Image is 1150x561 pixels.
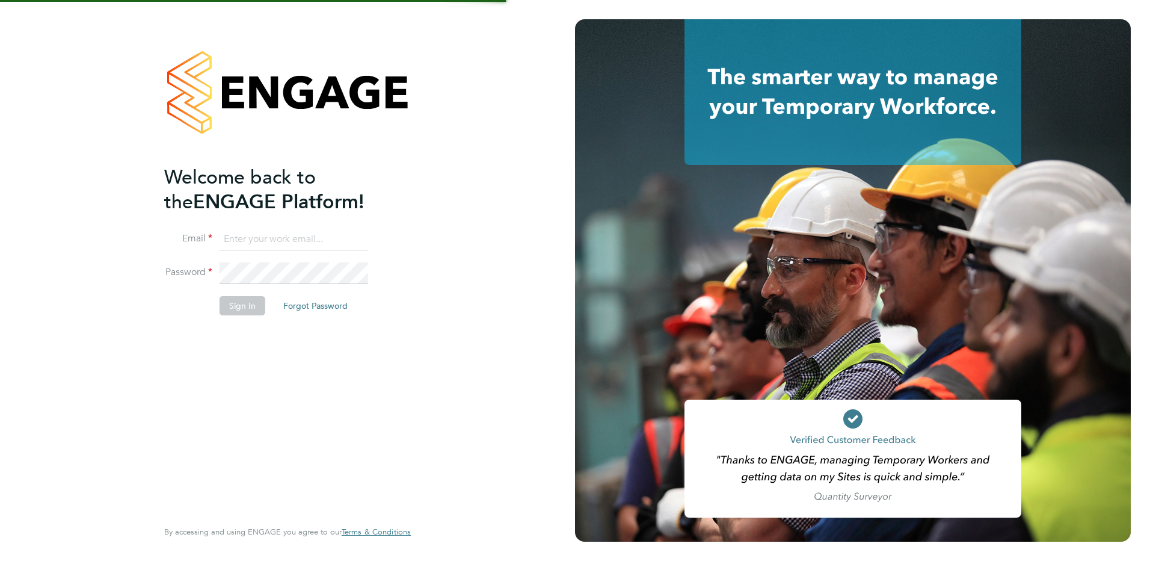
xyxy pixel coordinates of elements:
[164,527,411,537] span: By accessing and using ENGAGE you agree to our
[220,296,265,315] button: Sign In
[274,296,357,315] button: Forgot Password
[164,166,316,214] span: Welcome back to the
[220,229,368,250] input: Enter your work email...
[342,527,411,537] a: Terms & Conditions
[164,165,399,214] h2: ENGAGE Platform!
[342,527,411,537] span: Terms & Conditions
[164,266,212,279] label: Password
[164,232,212,245] label: Email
